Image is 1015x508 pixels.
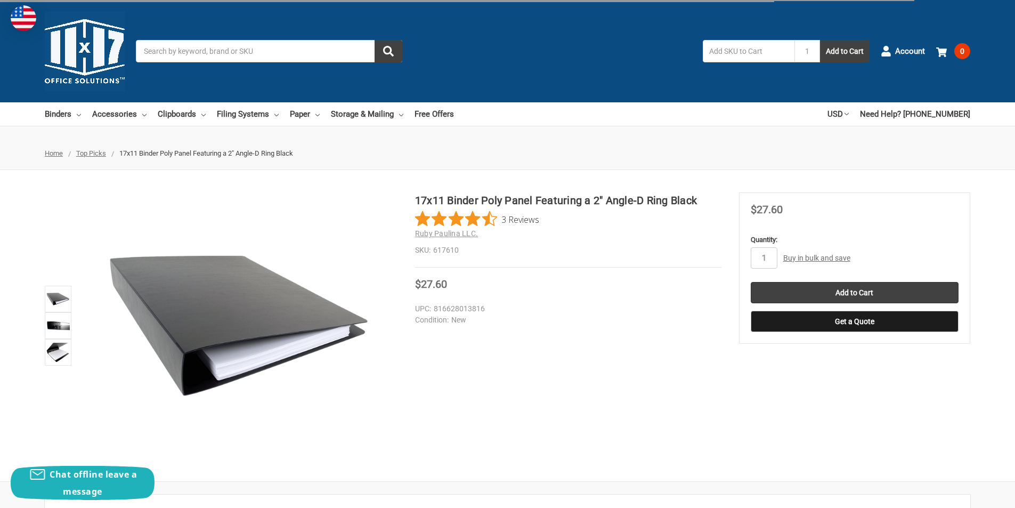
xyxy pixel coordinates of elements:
[415,278,447,291] span: $27.60
[217,102,279,126] a: Filing Systems
[92,102,147,126] a: Accessories
[501,211,539,227] span: 3 Reviews
[11,5,36,31] img: duty and tax information for United States
[415,303,717,315] dd: 816628013816
[46,287,70,311] img: 17x11 Binder Poly Panel Featuring a 2" Angle-D Ring Black
[76,149,106,157] a: Top Picks
[45,149,63,157] a: Home
[415,211,539,227] button: Rated 4.3 out of 5 stars from 3 reviews. Jump to reviews.
[703,40,794,62] input: Add SKU to Cart
[751,235,959,245] label: Quantity:
[45,102,81,126] a: Binders
[46,314,70,337] img: 17x11 Binder Poly Panel Featuring a 2" Angle-D Ring Black
[415,245,721,256] dd: 617610
[158,102,206,126] a: Clipboards
[136,40,402,62] input: Search by keyword, brand or SKU
[881,37,925,65] a: Account
[827,102,849,126] a: USD
[415,229,478,238] a: Ruby Paulina LLC.
[11,466,155,500] button: Chat offline leave a message
[415,245,431,256] dt: SKU:
[119,149,293,157] span: 17x11 Binder Poly Panel Featuring a 2" Angle-D Ring Black
[331,102,403,126] a: Storage & Mailing
[415,303,431,315] dt: UPC:
[415,315,717,326] dd: New
[46,341,70,364] img: 17”x11” Poly Binders (617610)
[895,45,925,58] span: Account
[751,282,959,303] input: Add to Cart
[105,192,372,459] img: 17x11 Binder Poly Panel Featuring a 2" Angle-D Ring Black
[45,11,125,91] img: 11x17.com
[860,102,970,126] a: Need Help? [PHONE_NUMBER]
[820,40,870,62] button: Add to Cart
[783,254,850,262] a: Buy in bulk and save
[290,102,320,126] a: Paper
[50,469,137,497] span: Chat offline leave a message
[415,315,449,326] dt: Condition:
[415,192,721,208] h1: 17x11 Binder Poly Panel Featuring a 2" Angle-D Ring Black
[936,37,970,65] a: 0
[415,102,454,126] a: Free Offers
[751,203,783,216] span: $27.60
[751,311,959,332] button: Get a Quote
[954,43,970,59] span: 0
